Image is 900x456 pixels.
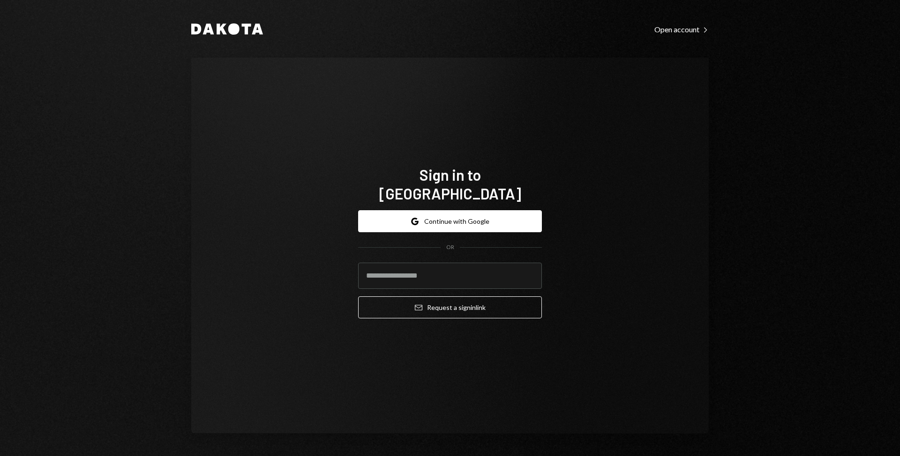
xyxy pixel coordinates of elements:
a: Open account [654,24,709,34]
div: Open account [654,25,709,34]
div: OR [446,243,454,251]
button: Continue with Google [358,210,542,232]
button: Request a signinlink [358,296,542,318]
h1: Sign in to [GEOGRAPHIC_DATA] [358,165,542,203]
